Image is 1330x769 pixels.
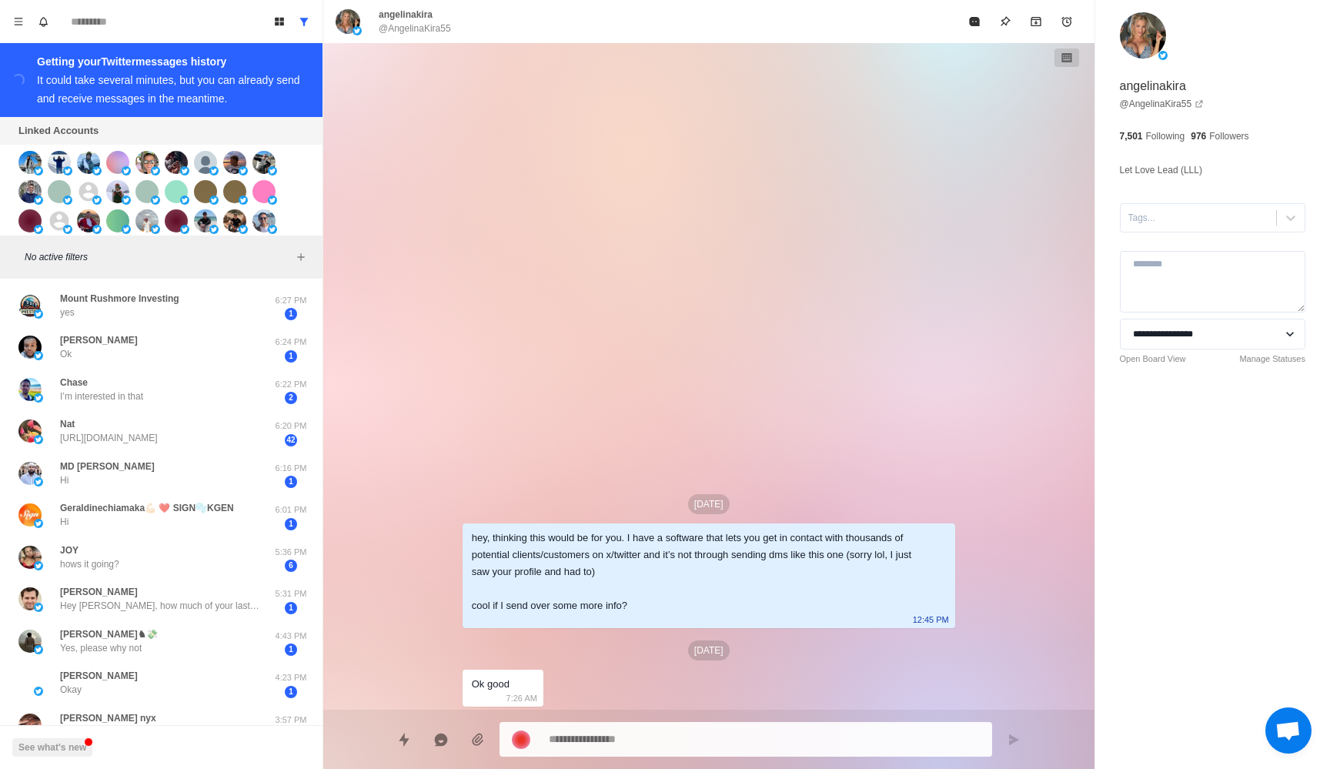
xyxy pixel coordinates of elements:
img: picture [180,166,189,176]
img: picture [1120,12,1166,59]
p: angelinakira [379,8,433,22]
img: picture [18,630,42,653]
img: picture [209,166,219,176]
img: picture [165,180,188,203]
span: 2 [285,392,297,404]
img: picture [135,209,159,232]
img: picture [34,561,43,570]
button: See what's new [12,738,92,757]
img: picture [209,196,219,205]
img: picture [34,645,43,654]
img: picture [63,166,72,176]
button: Mark as read [959,6,990,37]
button: Send message [998,724,1029,755]
img: picture [18,209,42,232]
img: picture [34,393,43,403]
p: hows it going? [60,557,119,571]
p: 4:23 PM [272,671,310,684]
img: picture [34,477,43,486]
img: picture [268,225,277,234]
p: Following [1146,129,1185,143]
img: picture [512,731,530,749]
img: picture [34,687,43,696]
div: It could take several minutes, but you can already send and receive messages in the meantime. [37,74,300,105]
img: picture [223,209,246,232]
p: Hi [60,515,69,529]
p: Ok [60,347,72,361]
p: 6:16 PM [272,462,310,475]
a: Open chat [1265,707,1312,754]
img: picture [239,225,248,234]
p: [DATE] [688,494,730,514]
span: 1 [285,686,297,698]
button: Archive [1021,6,1051,37]
img: picture [268,196,277,205]
button: Add media [463,724,493,755]
p: 6:27 PM [272,294,310,307]
img: picture [106,180,129,203]
img: picture [336,9,360,34]
img: picture [18,294,42,317]
a: Open Board View [1120,353,1186,366]
img: picture [18,378,42,401]
span: 1 [285,602,297,614]
img: picture [92,166,102,176]
img: picture [252,180,276,203]
p: 5:36 PM [272,546,310,559]
img: picture [18,462,42,485]
p: 6:24 PM [272,336,310,349]
p: MD [PERSON_NAME] [60,460,155,473]
img: picture [353,26,362,35]
img: picture [18,151,42,174]
img: picture [48,151,71,174]
p: Chase [60,376,88,390]
img: picture [252,151,276,174]
button: Reply with AI [426,724,456,755]
img: picture [48,180,71,203]
img: picture [18,671,42,694]
p: 7,501 [1120,129,1143,143]
img: picture [34,603,43,612]
p: [PERSON_NAME] [60,669,138,683]
img: picture [106,209,129,232]
span: 1 [285,308,297,320]
p: Geraldinechiamaka💪🏻 ❤️ SIGN🫧KGEN [60,501,234,515]
img: picture [180,225,189,234]
img: picture [18,587,42,610]
button: Quick replies [389,724,419,755]
p: No active filters [25,250,292,264]
img: picture [34,309,43,319]
span: 42 [285,434,297,446]
img: picture [34,225,43,234]
img: picture [165,209,188,232]
p: 5:31 PM [272,587,310,600]
p: 6:20 PM [272,420,310,433]
button: Show all conversations [292,9,316,34]
img: picture [122,225,131,234]
img: picture [63,196,72,205]
img: picture [180,196,189,205]
img: picture [92,225,102,234]
img: picture [34,196,43,205]
img: picture [18,546,42,569]
img: picture [135,180,159,203]
span: 6 [285,560,297,572]
p: [PERSON_NAME]♞💸 [60,627,158,641]
button: Add filters [292,248,310,266]
img: picture [223,151,246,174]
p: 7:26 AM [506,690,537,707]
img: picture [18,180,42,203]
img: picture [209,225,219,234]
p: Okay [60,683,82,697]
img: picture [122,196,131,205]
p: Let Love Lead (LLL) [1120,162,1202,179]
span: 1 [285,350,297,363]
p: [URL][DOMAIN_NAME] [60,431,158,445]
p: Followers [1209,129,1248,143]
img: picture [165,151,188,174]
img: picture [34,166,43,176]
p: Mount Rushmore Investing [60,292,179,306]
img: picture [18,336,42,359]
img: picture [1158,51,1168,60]
p: [DATE] [688,640,730,660]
